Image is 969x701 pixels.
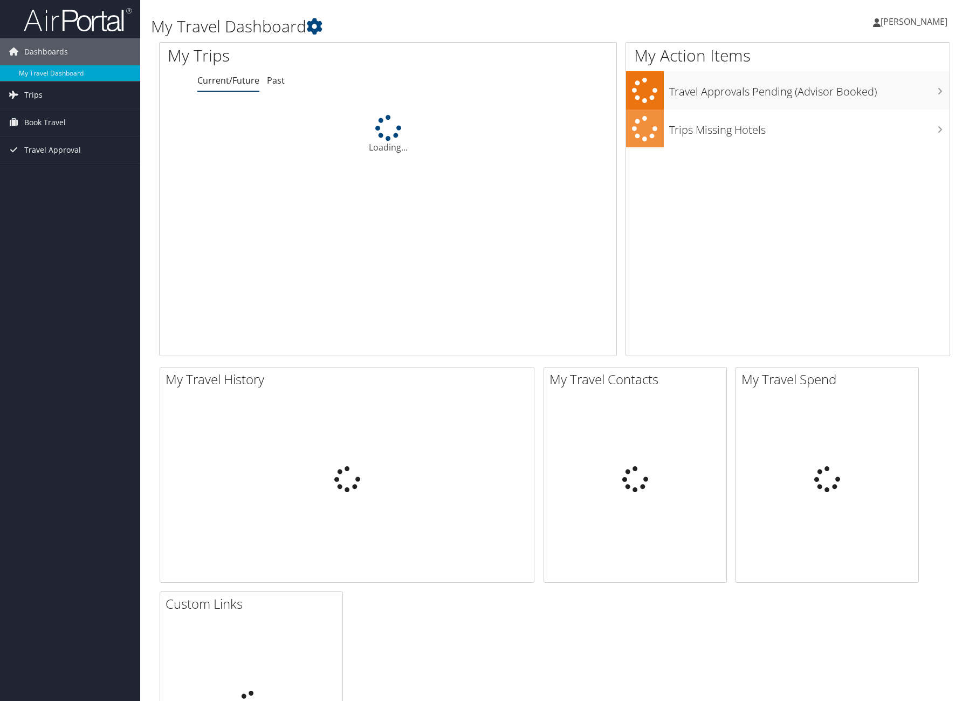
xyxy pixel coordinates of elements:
a: Travel Approvals Pending (Advisor Booked) [626,71,950,110]
h3: Travel Approvals Pending (Advisor Booked) [669,79,950,99]
h1: My Action Items [626,44,950,67]
h2: My Travel History [166,370,534,389]
span: Trips [24,81,43,108]
h2: My Travel Contacts [549,370,726,389]
a: [PERSON_NAME] [873,5,958,38]
a: Past [267,74,285,86]
h2: Custom Links [166,595,342,613]
span: Travel Approval [24,137,81,164]
a: Current/Future [197,74,259,86]
img: airportal-logo.png [24,7,132,32]
h1: My Trips [168,44,418,67]
span: [PERSON_NAME] [881,16,947,28]
h1: My Travel Dashboard [151,15,689,38]
span: Dashboards [24,38,68,65]
div: Loading... [160,115,616,154]
h2: My Travel Spend [741,370,918,389]
a: Trips Missing Hotels [626,110,950,148]
h3: Trips Missing Hotels [669,117,950,138]
span: Book Travel [24,109,66,136]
